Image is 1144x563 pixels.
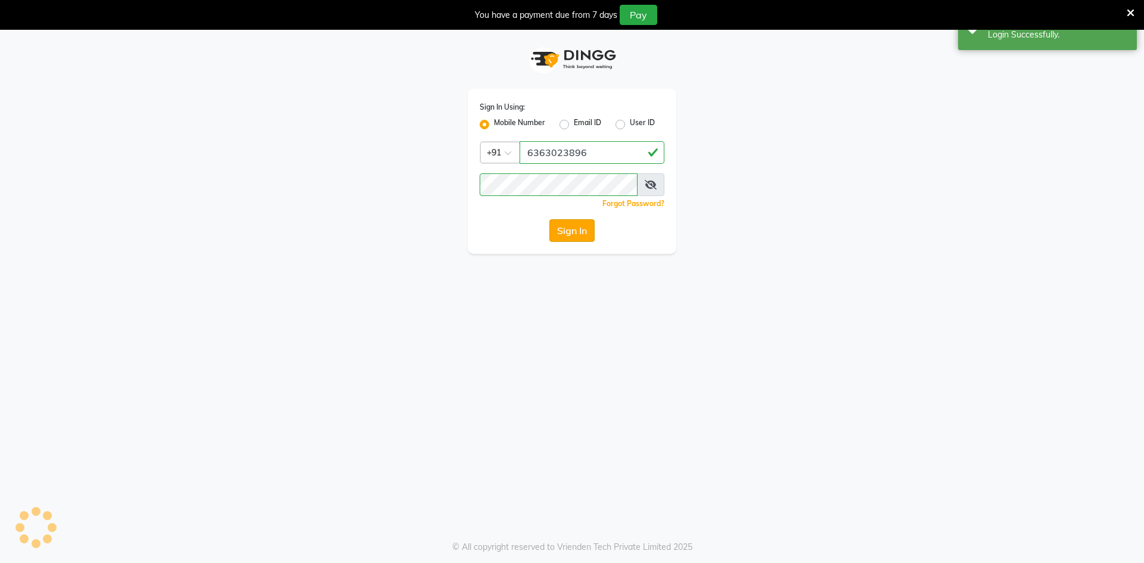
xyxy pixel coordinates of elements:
[602,199,664,208] a: Forgot Password?
[480,102,525,113] label: Sign In Using:
[574,117,601,132] label: Email ID
[630,117,655,132] label: User ID
[494,117,545,132] label: Mobile Number
[620,5,657,25] button: Pay
[988,29,1128,41] div: Login Successfully.
[549,219,595,242] button: Sign In
[524,42,620,77] img: logo1.svg
[520,141,664,164] input: Username
[475,9,617,21] div: You have a payment due from 7 days
[480,173,638,196] input: Username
